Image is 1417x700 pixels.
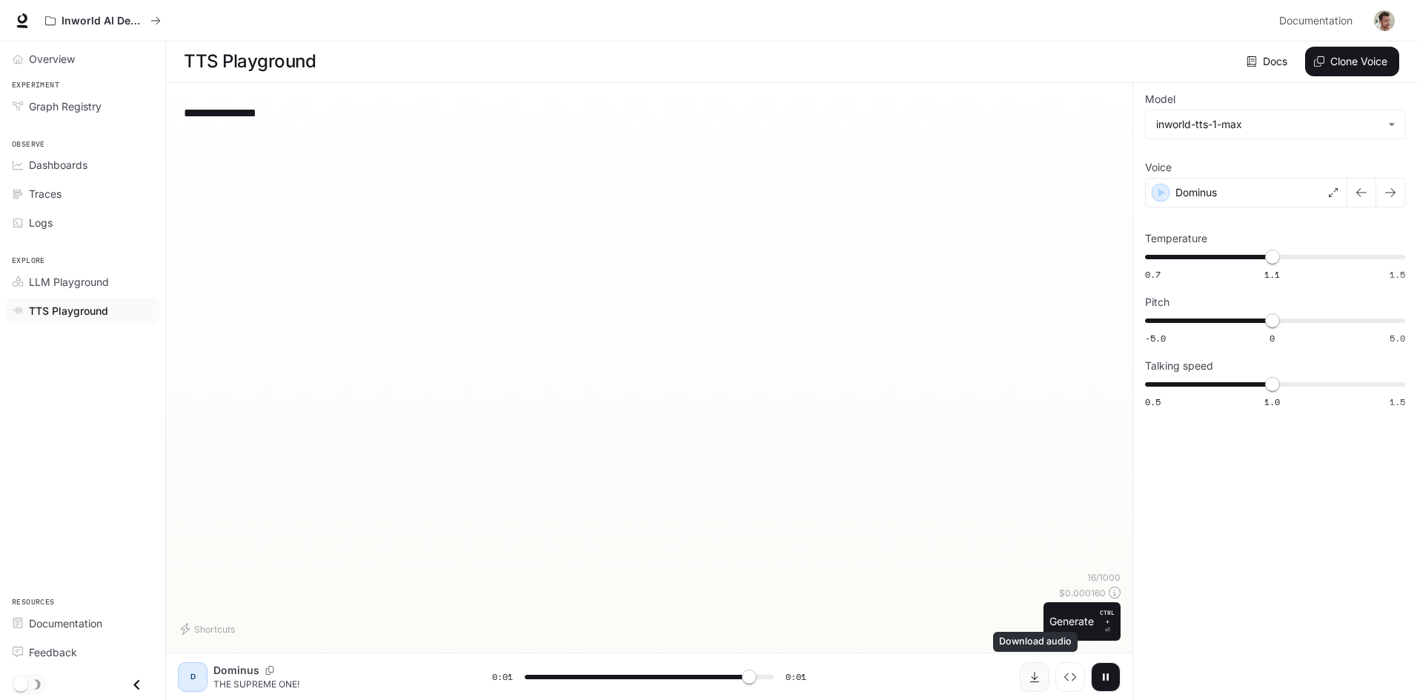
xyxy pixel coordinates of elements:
span: 1.5 [1390,268,1405,281]
span: Graph Registry [29,99,102,114]
button: Shortcuts [178,617,241,641]
a: Docs [1244,47,1293,76]
span: 1.0 [1264,396,1280,408]
div: Download audio [993,632,1078,652]
span: -5.0 [1145,332,1166,344]
a: TTS Playground [6,298,159,324]
span: 5.0 [1390,332,1405,344]
p: 16 / 1000 [1087,571,1121,584]
span: Documentation [29,616,102,631]
div: inworld-tts-1-max [1146,110,1404,139]
h1: TTS Playground [184,47,316,76]
p: Pitch [1145,297,1169,307]
button: Copy Voice ID [259,666,280,675]
button: Close drawer [120,670,153,700]
img: User avatar [1374,10,1395,31]
button: Inspect [1055,662,1085,692]
p: THE SUPREME ONE! [213,678,457,690]
a: Feedback [6,639,159,665]
span: Overview [29,51,75,67]
button: Clone Voice [1305,47,1399,76]
button: Download audio [1020,662,1049,692]
span: 1.1 [1264,268,1280,281]
p: Dominus [1175,185,1217,200]
a: Dashboards [6,152,159,178]
span: TTS Playground [29,303,108,319]
span: 0 [1270,332,1275,344]
button: User avatar [1370,6,1399,36]
p: ⏎ [1100,608,1115,635]
a: Logs [6,210,159,236]
a: Graph Registry [6,93,159,119]
a: Overview [6,46,159,72]
div: D [181,665,205,689]
span: Dark mode toggle [13,676,28,692]
a: Traces [6,181,159,207]
p: Voice [1145,162,1172,173]
span: Documentation [1279,12,1353,30]
p: $ 0.000160 [1059,587,1106,599]
div: inworld-tts-1-max [1156,117,1381,132]
span: Dashboards [29,157,87,173]
p: CTRL + [1100,608,1115,626]
span: 0.7 [1145,268,1161,281]
a: Documentation [1273,6,1364,36]
span: Traces [29,186,62,201]
a: Documentation [6,610,159,636]
p: Model [1145,94,1175,104]
p: Temperature [1145,233,1207,244]
span: LLM Playground [29,274,109,290]
span: Feedback [29,644,77,660]
span: 0:01 [786,670,806,684]
span: Logs [29,215,53,230]
span: 0:01 [492,670,513,684]
button: GenerateCTRL +⏎ [1043,602,1121,641]
p: Inworld AI Demos [62,15,145,27]
a: LLM Playground [6,269,159,295]
span: 1.5 [1390,396,1405,408]
button: All workspaces [39,6,167,36]
span: 0.5 [1145,396,1161,408]
p: Talking speed [1145,361,1213,371]
p: Dominus [213,663,259,678]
